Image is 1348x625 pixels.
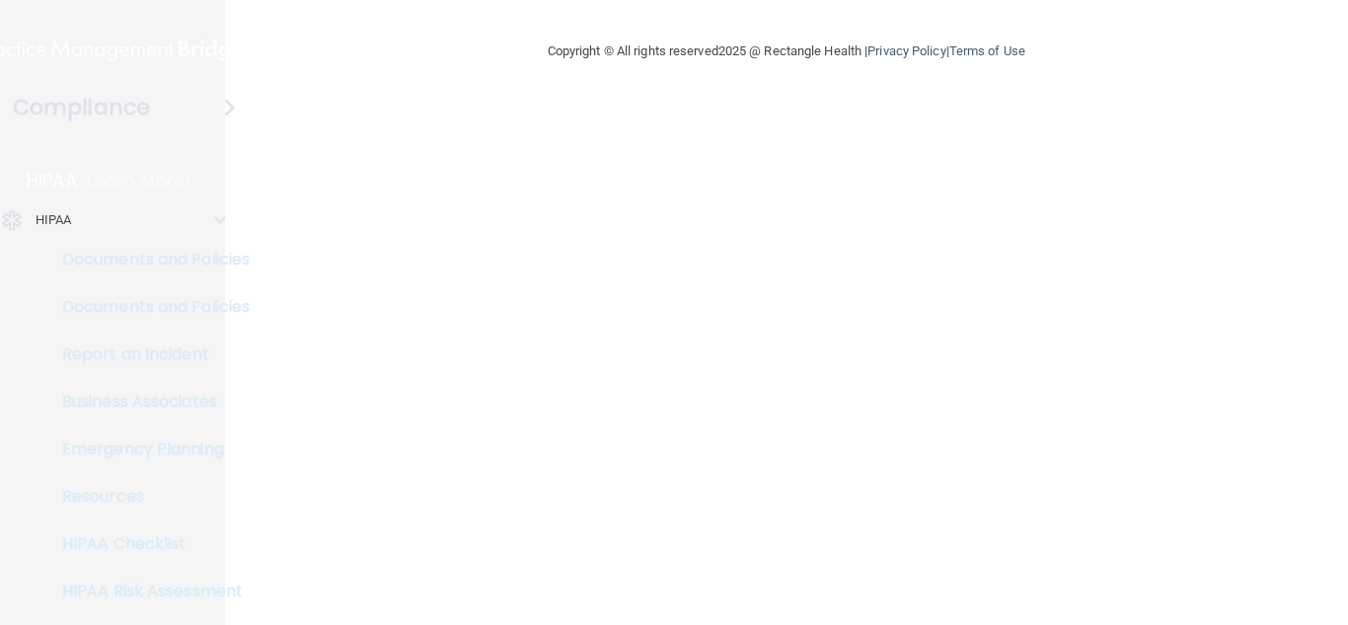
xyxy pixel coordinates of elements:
p: HIPAA [27,169,77,193]
p: Business Associates [13,392,282,412]
p: Documents and Policies [13,250,282,270]
p: Documents and Policies [13,297,282,317]
h4: Compliance [13,94,150,121]
p: Report an Incident [13,345,282,364]
p: Learn More! [87,169,191,193]
a: Terms of Use [949,43,1025,58]
div: Copyright © All rights reserved 2025 @ Rectangle Health | | [426,20,1147,83]
p: Resources [13,487,282,507]
a: Privacy Policy [867,43,945,58]
p: HIPAA [36,208,72,232]
p: HIPAA Risk Assessment [13,582,282,601]
p: Emergency Planning [13,439,282,459]
p: HIPAA Checklist [13,534,282,554]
